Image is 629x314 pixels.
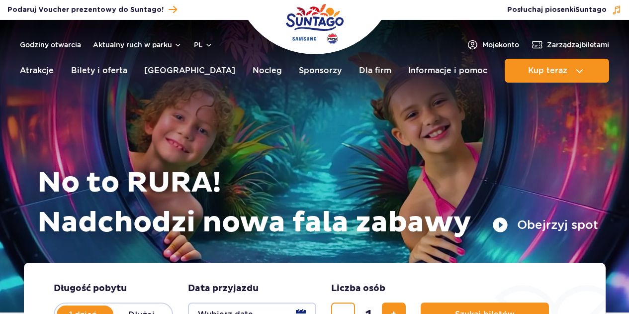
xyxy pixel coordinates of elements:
[331,283,385,295] span: Liczba osób
[37,163,598,243] h1: No to RURA! Nadchodzi nowa fala zabawy
[492,217,598,233] button: Obejrzyj spot
[144,59,235,83] a: [GEOGRAPHIC_DATA]
[507,5,622,15] button: Posłuchaj piosenkiSuntago
[547,40,609,50] span: Zarządzaj biletami
[71,59,127,83] a: Bilety i oferta
[575,6,607,13] span: Suntago
[408,59,487,83] a: Informacje i pomoc
[531,39,609,51] a: Zarządzajbiletami
[7,3,177,16] a: Podaruj Voucher prezentowy do Suntago!
[299,59,342,83] a: Sponsorzy
[507,5,607,15] span: Posłuchaj piosenki
[253,59,282,83] a: Nocleg
[54,283,127,295] span: Długość pobytu
[188,283,259,295] span: Data przyjazdu
[482,40,519,50] span: Moje konto
[7,5,164,15] span: Podaruj Voucher prezentowy do Suntago!
[20,40,81,50] a: Godziny otwarcia
[505,59,609,83] button: Kup teraz
[93,41,182,49] button: Aktualny ruch w parku
[359,59,391,83] a: Dla firm
[20,59,54,83] a: Atrakcje
[528,66,567,75] span: Kup teraz
[466,39,519,51] a: Mojekonto
[194,40,213,50] button: pl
